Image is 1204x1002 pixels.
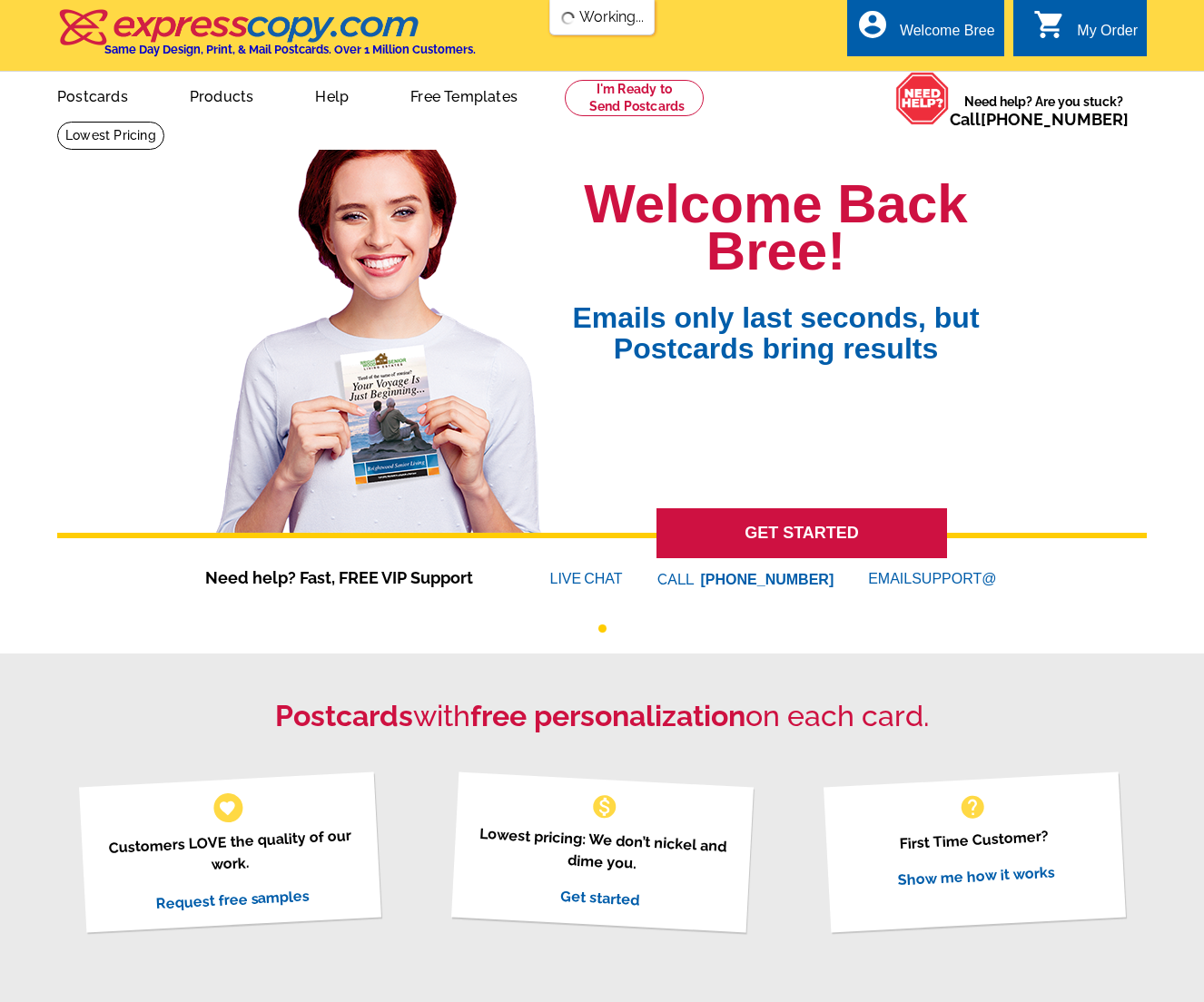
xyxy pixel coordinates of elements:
a: LIVECHAT [550,571,623,586]
strong: free personalization [470,699,745,732]
a: [PHONE_NUMBER] [981,110,1129,129]
img: loading... [561,11,576,25]
strong: Postcards [275,699,413,732]
p: Lowest pricing: We don’t nickel and dime you. [473,822,730,879]
span: Need help? Fast, FREE VIP Support [205,565,496,590]
a: Postcards [28,74,157,116]
i: shopping_cart [1033,8,1066,41]
span: Need help? Are you stuck? [950,93,1138,129]
h2: with on each card. [57,699,1147,733]
i: account_circle [856,8,889,41]
h1: Welcome Back Bree! [553,181,1000,275]
a: Request free samples [154,887,310,912]
p: First Time Customer? [845,822,1101,858]
span: Call [950,110,1129,129]
a: Get started [559,887,639,909]
a: Same Day Design, Print, & Mail Postcards. Over 1 Million Customers. [57,22,476,56]
a: Products [161,74,283,116]
a: Help [286,74,378,116]
img: welcome-back-logged-in.png [205,135,553,533]
span: favorite [218,798,237,817]
a: shopping_cart My Order [1033,20,1138,43]
span: help [958,792,987,821]
img: help [895,72,950,125]
span: monetization_on [590,792,619,821]
button: 1 of 1 [598,624,607,633]
font: LIVE [550,568,585,590]
a: GET STARTED [656,508,947,558]
h4: Same Day Design, Print, & Mail Postcards. Over 1 Million Customers. [104,43,476,56]
p: Customers LOVE the quality of our work. [101,824,358,881]
font: SUPPORT@ [912,568,999,590]
div: My Order [1077,23,1138,48]
span: Emails only last seconds, but Postcards bring results [553,275,1000,364]
a: Free Templates [381,74,547,116]
a: Show me how it works [897,863,1055,889]
div: Welcome Bree [900,23,995,48]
